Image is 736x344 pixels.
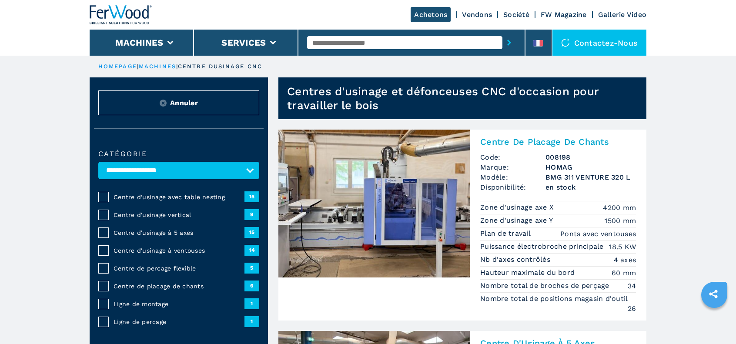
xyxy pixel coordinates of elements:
span: 15 [244,227,259,237]
em: 18.5 KW [609,242,636,252]
button: Machines [115,37,163,48]
span: 1 [244,298,259,309]
span: Ligne de montage [114,300,244,308]
button: ResetAnnuler [98,90,259,115]
span: 15 [244,191,259,202]
img: Centre De Placage De Chants HOMAG BMG 311 VENTURE 320 L [278,130,470,277]
span: 9 [244,209,259,220]
h1: Centres d'usinage et défonceuses CNC d'occasion pour travailler le bois [287,84,646,112]
span: Centre d'usinage avec table nesting [114,193,244,201]
p: Nombre total de broches de perçage [480,281,612,291]
button: Services [221,37,266,48]
p: Nb d'axes contrôlés [480,255,552,264]
span: Annuler [170,98,198,108]
em: 34 [628,281,636,291]
span: 1 [244,316,259,327]
p: Zone d'usinage axe Y [480,216,555,225]
h3: 008198 [545,152,636,162]
a: FW Magazine [541,10,587,19]
a: sharethis [703,283,724,305]
em: 4200 mm [603,203,636,213]
span: 5 [244,263,259,273]
iframe: Chat [699,305,729,337]
span: en stock [545,182,636,192]
img: Reset [160,100,167,107]
span: | [137,63,139,70]
h3: BMG 311 VENTURE 320 L [545,172,636,182]
img: Ferwood [90,5,152,24]
span: Centre d'usinage à 5 axes [114,228,244,237]
em: 4 axes [614,255,636,265]
span: Centre d'usinage vertical [114,210,244,219]
label: catégorie [98,150,259,157]
a: machines [139,63,176,70]
a: HOMEPAGE [98,63,137,70]
a: Centre De Placage De Chants HOMAG BMG 311 VENTURE 320 LCentre De Placage De ChantsCode:008198Marq... [278,130,646,321]
p: centre dusinage cnc [178,63,262,70]
span: Modèle: [480,172,545,182]
span: Code: [480,152,545,162]
p: Hauteur maximale du bord [480,268,577,277]
a: Achetons [411,7,451,22]
span: Marque: [480,162,545,172]
em: Ponts avec ventouses [560,229,636,239]
p: Nombre total de positions magasin d'outil [480,294,630,304]
em: 1500 mm [605,216,636,226]
span: Centre de placage de chants [114,282,244,291]
span: Ligne de percage [114,317,244,326]
p: Plan de travail [480,229,533,238]
a: Vendons [462,10,492,19]
p: Zone d'usinage axe X [480,203,556,212]
span: 6 [244,281,259,291]
a: Société [503,10,529,19]
span: 14 [244,245,259,255]
span: Centre d'usinage à ventouses [114,246,244,255]
p: Puissance électrobroche principale [480,242,606,251]
button: submit-button [502,33,516,53]
span: Disponibilité: [480,182,545,192]
h2: Centre De Placage De Chants [480,137,636,147]
div: Contactez-nous [552,30,647,56]
a: Gallerie Video [598,10,647,19]
span: Centre de percage flexible [114,264,244,273]
em: 26 [628,304,636,314]
img: Contactez-nous [561,38,570,47]
em: 60 mm [612,268,636,278]
h3: HOMAG [545,162,636,172]
span: | [176,63,178,70]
